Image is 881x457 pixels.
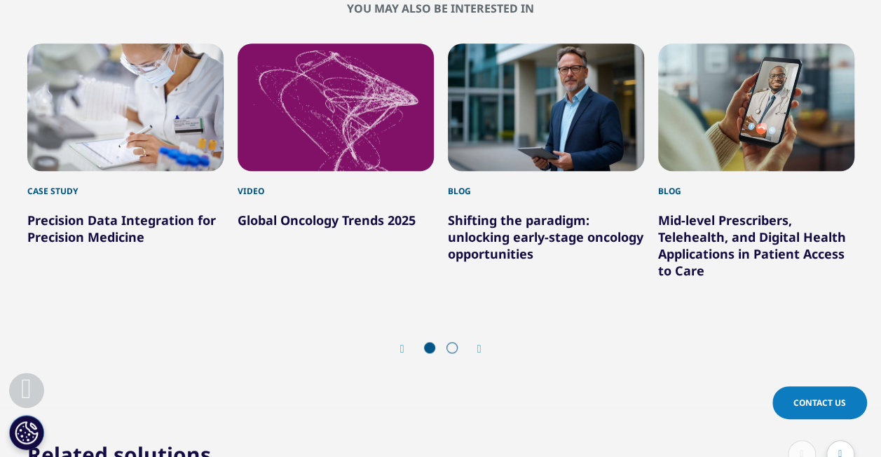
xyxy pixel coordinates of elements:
[793,397,846,409] span: Contact Us
[238,212,416,228] a: Global Oncology Trends 2025
[27,171,224,198] div: Case Study
[27,43,224,279] div: 1 / 6
[658,43,854,279] div: 4 / 6
[448,212,643,262] a: Shifting the paradigm: unlocking early-stage oncology opportunities
[9,415,44,450] button: Cookie Settings
[448,43,644,279] div: 3 / 6
[448,171,644,198] div: Blog
[658,212,846,279] a: Mid-level Prescribers, Telehealth, and Digital Health Applications in Patient Access to Care
[27,1,854,15] h2: You may also be interested in
[658,171,854,198] div: Blog
[238,171,434,198] div: Video
[238,43,434,279] div: 2 / 6
[772,386,867,419] a: Contact Us
[27,212,216,245] a: Precision Data Integration for Precision Medicine
[463,342,482,355] div: Next slide
[400,342,418,355] div: Previous slide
